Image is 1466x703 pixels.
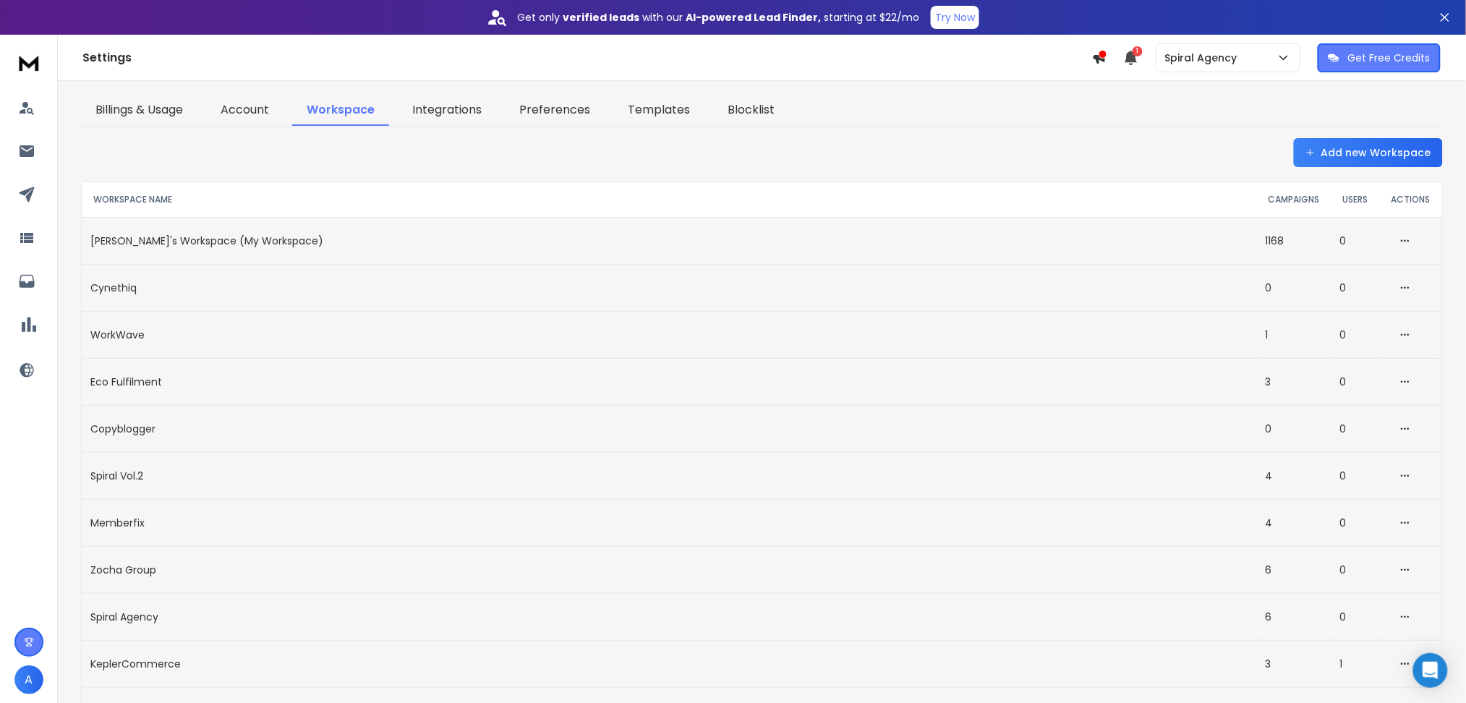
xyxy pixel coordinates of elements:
td: 1168 [1257,217,1331,264]
td: 0 [1331,311,1380,358]
button: Get Free Credits [1318,43,1441,72]
td: 0 [1331,264,1380,311]
td: 0 [1331,452,1380,499]
td: KeplerCommerce [82,640,1257,687]
td: 1 [1331,640,1380,687]
a: Account [206,95,284,126]
td: Cynethiq [82,264,1257,311]
td: 0 [1331,593,1380,640]
td: Eco Fulfilment [82,358,1257,405]
a: Templates [613,95,704,126]
a: Preferences [505,95,605,126]
td: 0 [1331,499,1380,546]
button: Try Now [931,6,979,29]
td: 4 [1257,452,1331,499]
h1: Settings [82,49,1092,67]
td: 6 [1257,593,1331,640]
td: Copyblogger [82,405,1257,452]
a: Billings & Usage [81,95,197,126]
strong: verified leads [563,10,639,25]
td: 0 [1331,358,1380,405]
button: A [14,665,43,694]
td: 0 [1257,264,1331,311]
div: Open Intercom Messenger [1413,653,1448,688]
td: 0 [1331,217,1380,264]
th: CAMPAIGNS [1257,182,1331,217]
th: WORKSPACE NAME [82,182,1257,217]
td: 4 [1257,499,1331,546]
p: Try Now [935,10,975,25]
td: 3 [1257,640,1331,687]
td: [PERSON_NAME]'s Workspace (My Workspace) [82,217,1257,264]
span: 1 [1133,46,1143,56]
p: Get only with our starting at $22/mo [517,10,919,25]
th: ACTIONS [1380,182,1442,217]
td: Memberfix [82,499,1257,546]
td: 0 [1331,405,1380,452]
img: logo [14,49,43,76]
a: Integrations [398,95,496,126]
a: Blocklist [713,95,789,126]
td: 0 [1331,546,1380,593]
strong: AI-powered Lead Finder, [686,10,821,25]
td: Zocha Group [82,546,1257,593]
td: WorkWave [82,311,1257,358]
a: Workspace [292,95,389,126]
td: 0 [1257,405,1331,452]
p: Spiral Agency [1165,51,1243,65]
td: 6 [1257,546,1331,593]
td: Spiral Vol.2 [82,452,1257,499]
td: 1 [1257,311,1331,358]
th: USERS [1331,182,1380,217]
p: Get Free Credits [1348,51,1431,65]
td: 3 [1257,358,1331,405]
button: Add new Workspace [1294,138,1443,167]
td: Spiral Agency [82,593,1257,640]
